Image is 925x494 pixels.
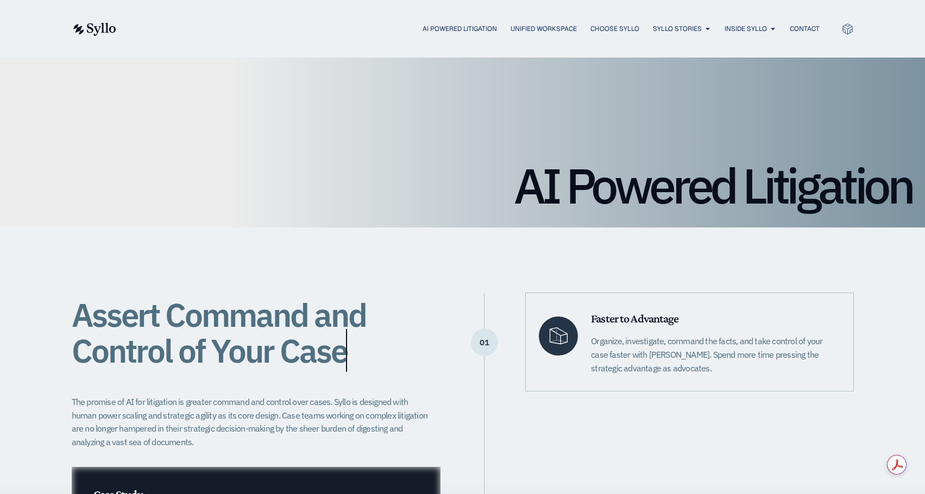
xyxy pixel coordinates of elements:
[591,312,678,325] span: Faster to Advantage
[72,23,116,36] img: syllo
[471,342,498,343] p: 01
[138,24,820,34] nav: Menu
[591,334,840,375] p: Organize, investigate, command the facts, and take control of your case faster with [PERSON_NAME]...
[790,24,820,34] a: Contact
[72,395,435,449] p: The promise of AI for litigation is greater command and control over cases. Syllo is designed wit...
[13,161,912,210] h1: AI Powered Litigation
[423,24,497,34] a: AI Powered Litigation
[590,24,639,34] a: Choose Syllo
[138,24,820,34] div: Menu Toggle
[72,293,366,372] span: Assert Command and Control of Your Case
[725,24,767,34] a: Inside Syllo
[653,24,702,34] a: Syllo Stories
[511,24,577,34] a: Unified Workspace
